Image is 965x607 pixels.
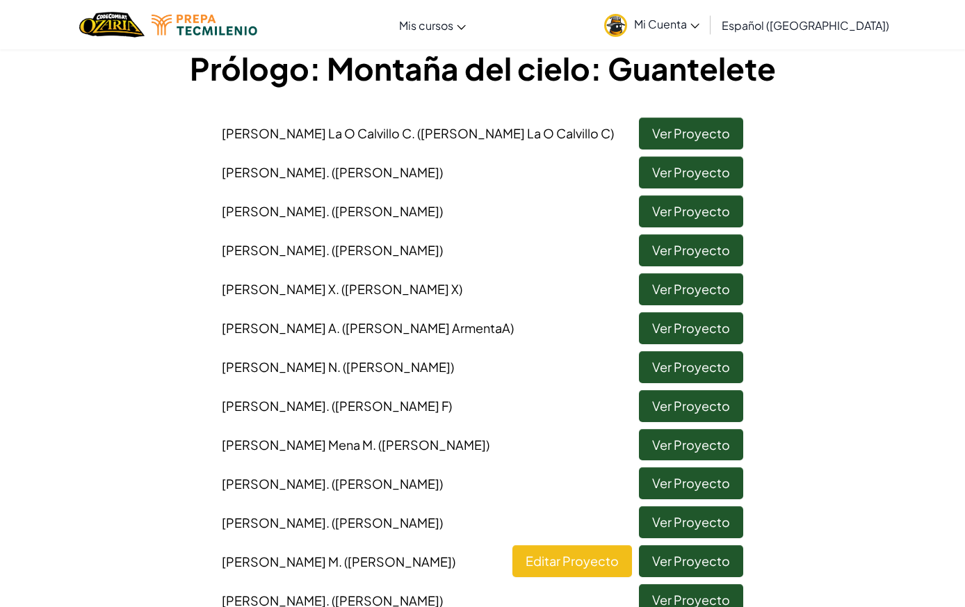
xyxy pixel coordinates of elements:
span: . ([PERSON_NAME]) [326,476,443,492]
span: [PERSON_NAME] M [222,553,455,569]
a: Ver Proyecto [639,118,743,149]
a: Ver Proyecto [639,506,743,538]
span: . ([PERSON_NAME] La O Calvillo C) [412,125,614,141]
a: Ozaria by CodeCombat logo [79,10,144,39]
a: Ver Proyecto [639,195,743,227]
span: . ([PERSON_NAME]) [326,164,443,180]
h1: Prólogo: Montaña del cielo: Guantelete [86,47,879,90]
span: . ([PERSON_NAME]) [373,437,489,453]
span: [PERSON_NAME] [222,398,452,414]
a: Ver Proyecto [639,467,743,499]
span: [PERSON_NAME] [222,164,443,180]
a: Mi Cuenta [597,3,706,47]
a: Editar Proyecto [512,545,632,577]
span: [PERSON_NAME] [222,476,443,492]
span: Español ([GEOGRAPHIC_DATA]) [722,18,889,33]
img: avatar [604,14,627,37]
span: . ([PERSON_NAME] F) [326,398,452,414]
a: Ver Proyecto [639,545,743,577]
span: . ([PERSON_NAME]) [326,203,443,219]
img: Tecmilenio logo [152,15,257,35]
a: Ver Proyecto [639,234,743,266]
a: Ver Proyecto [639,390,743,422]
a: Español ([GEOGRAPHIC_DATA]) [715,6,896,44]
span: [PERSON_NAME] X [222,281,462,297]
span: Mis cursos [399,18,453,33]
span: . ([PERSON_NAME]) [337,359,454,375]
a: Ver Proyecto [639,429,743,461]
span: [PERSON_NAME] [222,242,443,258]
span: . ([PERSON_NAME] X) [336,281,462,297]
span: . ([PERSON_NAME]) [326,242,443,258]
a: Ver Proyecto [639,312,743,344]
a: Ver Proyecto [639,351,743,383]
span: [PERSON_NAME] [222,203,443,219]
span: [PERSON_NAME] A [222,320,514,336]
span: [PERSON_NAME] Mena M [222,437,489,453]
a: Ver Proyecto [639,273,743,305]
a: Mis cursos [392,6,473,44]
span: . ([PERSON_NAME]) [339,553,455,569]
img: Home [79,10,144,39]
span: [PERSON_NAME] [222,515,443,531]
span: . ([PERSON_NAME]) [326,515,443,531]
span: [PERSON_NAME] N [222,359,454,375]
a: Ver Proyecto [639,156,743,188]
span: . ([PERSON_NAME] ArmentaA) [336,320,514,336]
span: [PERSON_NAME] La O Calvillo C [222,125,614,141]
span: Mi Cuenta [634,17,699,31]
